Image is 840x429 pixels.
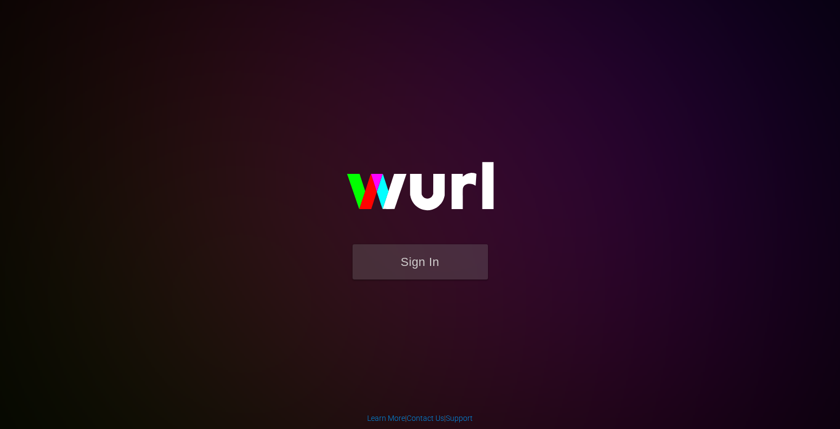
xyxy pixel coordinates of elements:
[446,414,473,422] a: Support
[407,414,444,422] a: Contact Us
[312,139,529,244] img: wurl-logo-on-black-223613ac3d8ba8fe6dc639794a292ebdb59501304c7dfd60c99c58986ef67473.svg
[367,413,473,424] div: | |
[367,414,405,422] a: Learn More
[353,244,488,279] button: Sign In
